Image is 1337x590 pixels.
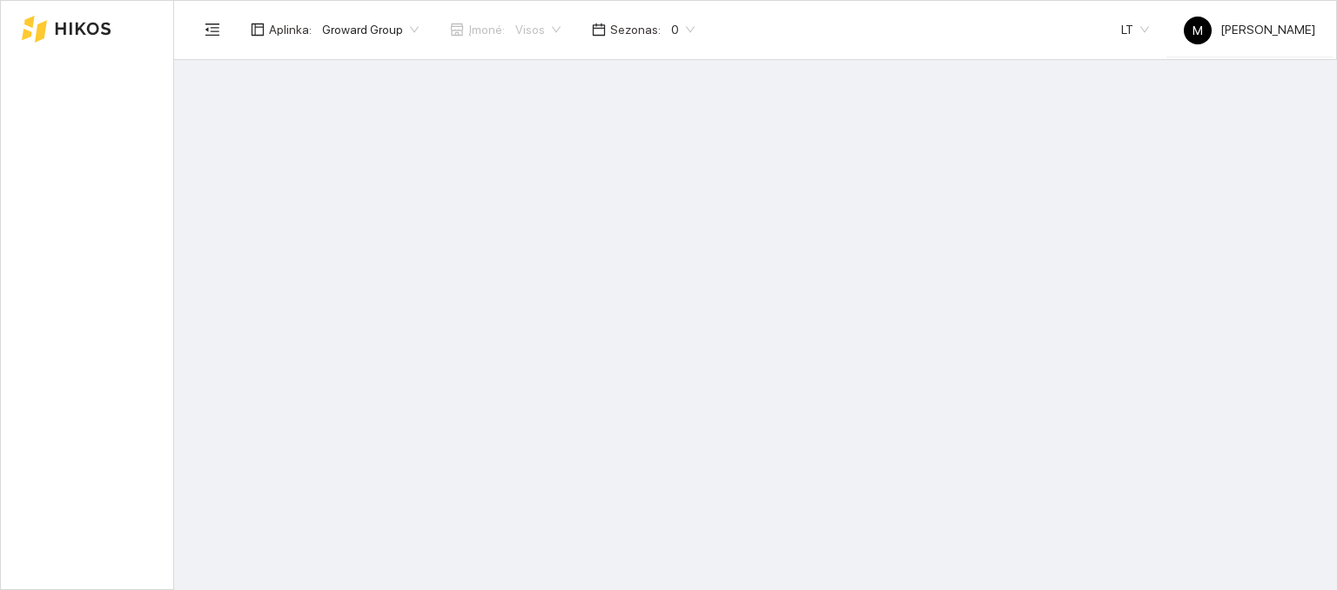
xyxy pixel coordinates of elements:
span: Sezonas : [610,20,661,39]
span: LT [1121,17,1149,43]
span: Visos [515,17,561,43]
span: menu-fold [205,22,220,37]
span: shop [450,23,464,37]
button: menu-fold [195,12,230,47]
span: [PERSON_NAME] [1184,23,1315,37]
span: 0 [671,17,695,43]
span: calendar [592,23,606,37]
span: Įmonė : [468,20,505,39]
span: M [1193,17,1203,44]
span: layout [251,23,265,37]
span: Groward Group [322,17,419,43]
span: Aplinka : [269,20,312,39]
